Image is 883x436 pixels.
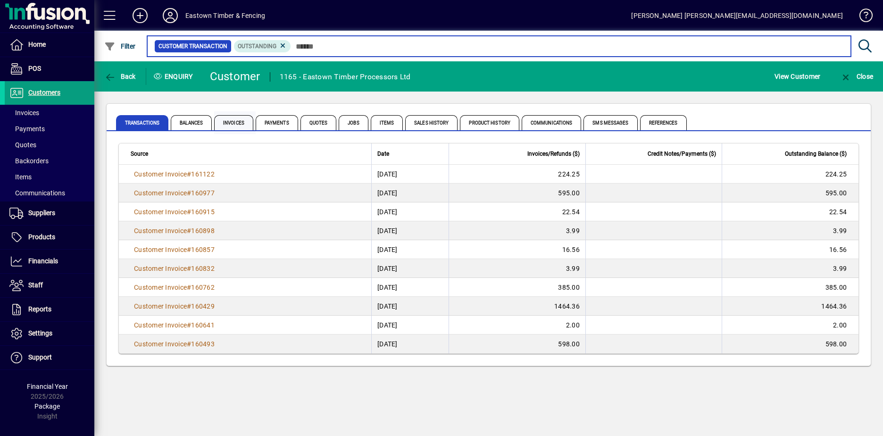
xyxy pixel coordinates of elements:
span: Customer Invoice [134,321,187,329]
span: Support [28,353,52,361]
div: 1165 - Eastown Timber Processors Ltd [280,69,411,84]
span: 160641 [191,321,215,329]
a: Staff [5,274,94,297]
span: Customer Invoice [134,189,187,197]
a: Customer Invoice#160762 [131,282,218,293]
div: Enquiry [146,69,203,84]
span: Payments [256,115,298,130]
td: 3.99 [449,221,585,240]
a: Financials [5,250,94,273]
td: 1464.36 [449,297,585,316]
span: # [187,265,191,272]
span: References [640,115,687,130]
span: Customer Invoice [134,170,187,178]
span: # [187,189,191,197]
span: Invoices [214,115,253,130]
span: Date [377,149,389,159]
td: 16.56 [449,240,585,259]
a: Customer Invoice#160641 [131,320,218,330]
span: Product History [460,115,519,130]
span: Customer Invoice [134,340,187,348]
span: Source [131,149,148,159]
span: 160915 [191,208,215,216]
span: Customer Invoice [134,284,187,291]
span: # [187,246,191,253]
span: Financial Year [27,383,68,390]
button: View Customer [772,68,823,85]
a: Customer Invoice#160429 [131,301,218,311]
td: 2.00 [449,316,585,335]
span: # [187,340,191,348]
a: Customer Invoice#160915 [131,207,218,217]
span: Financials [28,257,58,265]
span: Reports [28,305,51,313]
a: Customer Invoice#160977 [131,188,218,198]
a: POS [5,57,94,81]
span: Customer Invoice [134,227,187,235]
td: 3.99 [449,259,585,278]
span: Sales History [405,115,458,130]
span: Back [104,73,136,80]
span: # [187,227,191,235]
span: # [187,302,191,310]
span: 160857 [191,246,215,253]
td: 22.54 [722,202,858,221]
span: Outstanding [238,43,276,50]
span: 160429 [191,302,215,310]
span: Customer Transaction [158,42,227,51]
app-page-header-button: Close enquiry [830,68,883,85]
button: Back [102,68,138,85]
span: Communications [9,189,65,197]
td: 3.99 [722,259,858,278]
span: # [187,208,191,216]
span: 160493 [191,340,215,348]
span: SMS Messages [583,115,637,130]
span: Quotes [9,141,36,149]
a: Customer Invoice#160898 [131,226,218,236]
button: Add [125,7,155,24]
span: Invoices [9,109,39,117]
a: Knowledge Base [852,2,871,33]
td: [DATE] [371,335,449,353]
div: [PERSON_NAME] [PERSON_NAME][EMAIL_ADDRESS][DOMAIN_NAME] [631,8,843,23]
span: Suppliers [28,209,55,217]
div: Customer [210,69,260,84]
span: Backorders [9,157,49,165]
td: 598.00 [449,335,585,353]
td: 595.00 [449,184,585,202]
span: Package [34,402,60,410]
span: Customer Invoice [134,246,187,253]
span: Filter [104,42,136,50]
a: Products [5,226,94,249]
a: Invoices [5,105,94,121]
span: # [187,321,191,329]
a: Customer Invoice#160832 [131,263,218,274]
a: Customer Invoice#160493 [131,339,218,349]
td: 2.00 [722,316,858,335]
span: 160832 [191,265,215,272]
td: [DATE] [371,221,449,240]
span: View Customer [775,69,820,84]
span: Customer Invoice [134,302,187,310]
a: Home [5,33,94,57]
span: 160762 [191,284,215,291]
td: [DATE] [371,278,449,297]
a: Support [5,346,94,369]
span: POS [28,65,41,72]
a: Backorders [5,153,94,169]
a: Reports [5,298,94,321]
app-page-header-button: Back [94,68,146,85]
span: 161122 [191,170,215,178]
span: Payments [9,125,45,133]
span: Products [28,233,55,241]
a: Customer Invoice#160857 [131,244,218,255]
span: 160898 [191,227,215,235]
button: Profile [155,7,185,24]
span: Customers [28,89,60,96]
td: [DATE] [371,297,449,316]
button: Close [838,68,875,85]
td: 385.00 [449,278,585,297]
span: Customer Invoice [134,208,187,216]
td: 598.00 [722,335,858,353]
span: Transactions [116,115,168,130]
